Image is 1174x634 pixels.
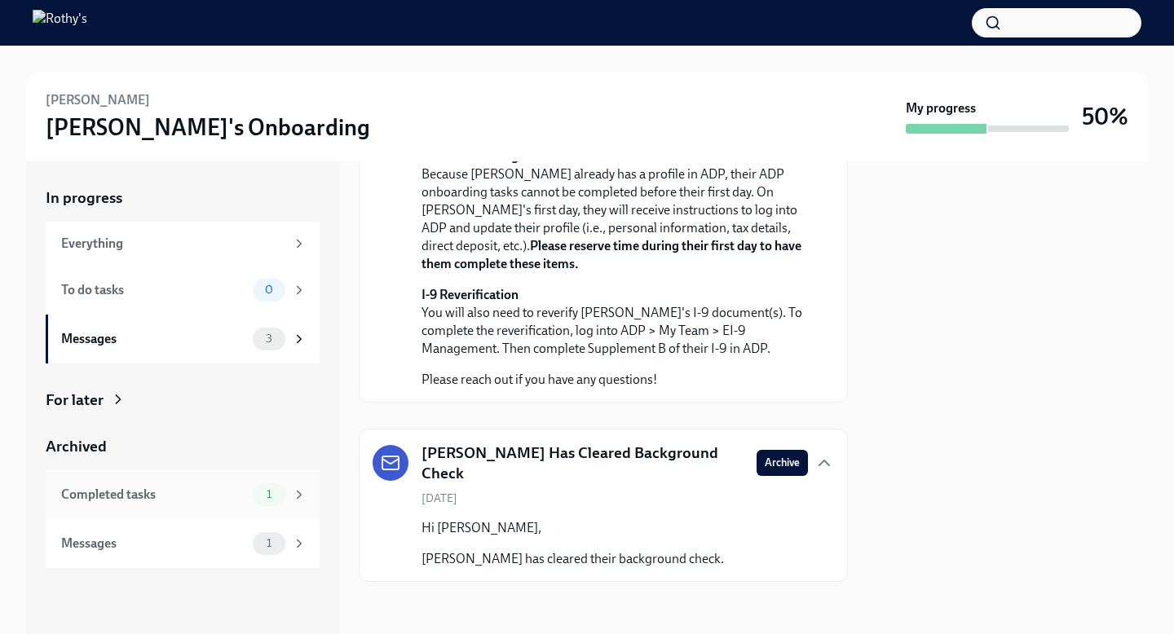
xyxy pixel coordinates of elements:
[421,442,744,484] h5: [PERSON_NAME] Has Cleared Background Check
[46,470,320,519] a: Completed tasks1
[46,436,320,457] a: Archived
[257,488,281,500] span: 1
[1082,102,1128,131] h3: 50%
[46,266,320,315] a: To do tasks0
[46,390,320,411] a: For later
[421,371,808,389] p: Please reach out if you have any questions!
[46,91,150,109] h6: [PERSON_NAME]
[421,286,808,358] p: You will also need to reverify [PERSON_NAME]'s I-9 document(s). To complete the reverification, l...
[46,519,320,568] a: Messages1
[61,235,285,253] div: Everything
[421,148,552,164] strong: ADP Onboarding Tasks
[61,330,246,348] div: Messages
[255,284,283,296] span: 0
[421,519,724,537] p: Hi [PERSON_NAME],
[421,491,457,506] span: [DATE]
[906,99,976,117] strong: My progress
[257,537,281,549] span: 1
[256,332,282,345] span: 3
[421,238,801,271] strong: Please reserve time during their first day to have them complete these items.
[46,315,320,363] a: Messages3
[46,112,370,142] h3: [PERSON_NAME]'s Onboarding
[33,10,87,36] img: Rothy's
[765,455,800,471] span: Archive
[421,287,519,302] strong: I-9 Reverification
[421,147,808,273] p: Because [PERSON_NAME] already has a profile in ADP, their ADP onboarding tasks cannot be complete...
[61,486,246,504] div: Completed tasks
[757,450,808,476] button: Archive
[61,535,246,553] div: Messages
[61,281,246,299] div: To do tasks
[46,222,320,266] a: Everything
[46,187,320,209] a: In progress
[421,550,724,568] p: [PERSON_NAME] has cleared their background check.
[46,390,104,411] div: For later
